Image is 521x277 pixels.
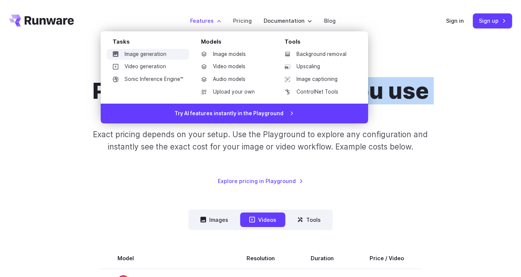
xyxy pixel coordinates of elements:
a: Pricing [233,16,252,25]
button: Images [191,213,237,227]
a: Blog [324,16,336,25]
label: Documentation [264,16,312,25]
th: Price / Video [352,248,422,269]
th: Model [100,248,229,269]
label: Features [190,16,221,25]
h1: Pricing based on what you use [92,78,429,104]
div: Models [201,37,273,49]
a: Image captioning [279,74,356,85]
a: Image generation [107,49,189,60]
div: Tools [285,37,356,49]
a: Image models [195,49,273,60]
a: ControlNet Tools [279,86,356,98]
a: Try AI features instantly in the Playground [101,104,368,124]
button: Videos [240,213,285,227]
a: Video generation [107,61,189,72]
p: Exact pricing depends on your setup. Use the Playground to explore any configuration and instantl... [84,128,436,153]
a: Video models [195,61,273,72]
button: Tools [288,213,330,227]
a: Audio models [195,74,273,85]
a: Sonic Inference Engine™ [107,74,189,85]
th: Resolution [229,248,293,269]
a: Sign up [473,13,512,28]
a: Explore pricing in Playground [218,177,303,185]
a: Background removal [279,49,356,60]
a: Sign in [446,16,464,25]
a: Go to / [9,15,74,26]
div: Tasks [113,37,189,49]
a: Upscaling [279,61,356,72]
th: Duration [293,248,352,269]
a: Upload your own [195,86,273,98]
